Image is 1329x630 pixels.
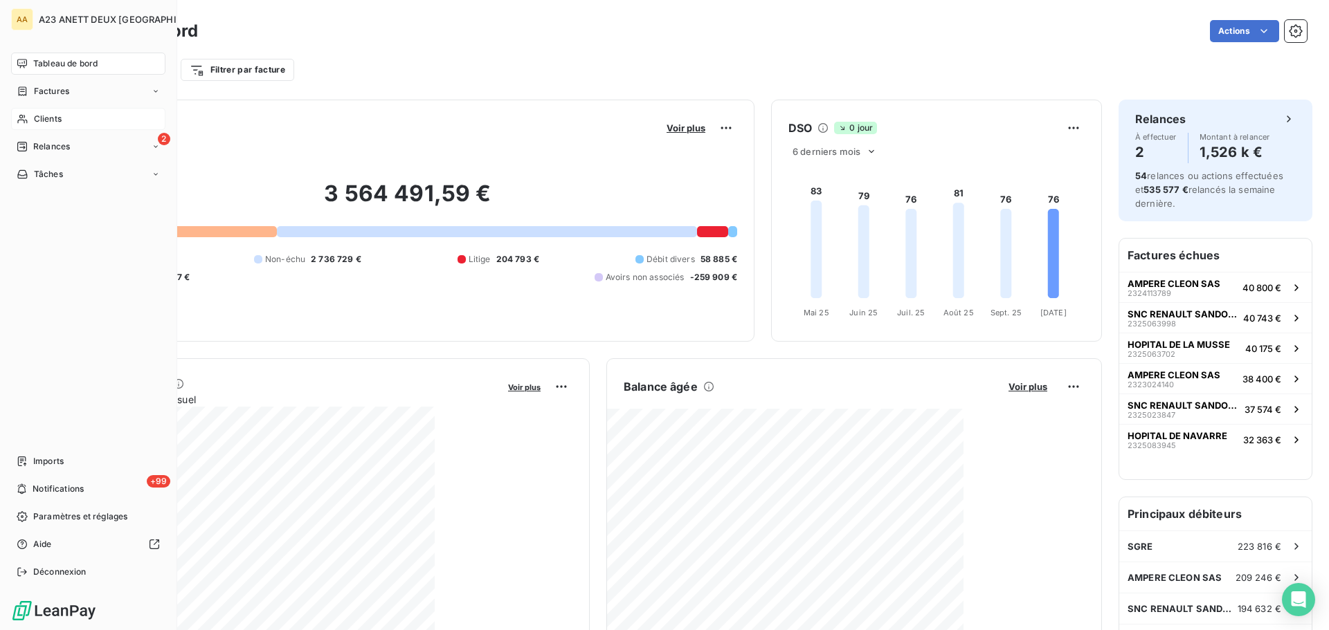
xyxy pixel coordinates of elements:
span: 0 jour [834,122,877,134]
a: Aide [11,533,165,555]
span: HOPITAL DE LA MUSSE [1128,339,1230,350]
span: SNC RENAULT SANDOUVILLE [1128,308,1238,319]
h6: Balance âgée [624,378,698,395]
span: Voir plus [667,122,705,133]
span: 6 derniers mois [793,146,860,157]
span: Avoirs non associés [606,271,685,284]
div: Open Intercom Messenger [1282,583,1315,616]
span: 2325063702 [1128,350,1175,358]
span: Voir plus [1009,381,1047,392]
span: HOPITAL DE NAVARRE [1128,430,1227,441]
h6: Principaux débiteurs [1119,497,1312,530]
span: relances ou actions effectuées et relancés la semaine dernière. [1135,170,1283,209]
h6: Relances [1135,111,1186,127]
span: SNC RENAULT SANDOUVILLE [1128,400,1239,411]
span: Paramètres et réglages [33,510,127,523]
span: Non-échu [265,253,305,266]
button: Voir plus [662,122,709,134]
tspan: Sept. 25 [991,308,1022,317]
span: Voir plus [508,382,541,392]
span: 194 632 € [1238,603,1281,614]
span: SNC RENAULT SANDOUVILLE [1128,603,1238,614]
button: Filtrer par facture [181,59,294,81]
span: 32 363 € [1243,434,1281,445]
span: Montant à relancer [1200,133,1270,141]
span: 2324113789 [1128,289,1171,297]
span: 37 574 € [1245,404,1281,415]
span: SGRE [1128,541,1153,552]
span: +99 [147,475,170,488]
h6: Factures échues [1119,239,1312,272]
tspan: Juil. 25 [897,308,925,317]
button: AMPERE CLEON SAS232411378940 800 € [1119,272,1312,302]
button: HOPITAL DE LA MUSSE232506370240 175 € [1119,333,1312,363]
span: 223 816 € [1238,541,1281,552]
span: A23 ANETT DEUX [GEOGRAPHIC_DATA] [39,14,214,25]
span: AMPERE CLEON SAS [1128,572,1222,583]
span: Tâches [34,168,63,180]
button: Voir plus [504,380,545,393]
span: Litige [469,253,491,266]
span: Imports [33,455,64,467]
button: AMPERE CLEON SAS232302414038 400 € [1119,363,1312,393]
span: Relances [33,140,70,153]
tspan: Juin 25 [849,308,878,317]
span: 54 [1135,170,1147,181]
span: Notifications [33,483,84,495]
span: AMPERE CLEON SAS [1128,369,1220,380]
span: -259 909 € [690,271,738,284]
span: 2323024140 [1128,380,1174,389]
span: 209 246 € [1236,572,1281,583]
span: 535 577 € [1143,184,1188,195]
span: 2325083945 [1128,441,1176,450]
button: Actions [1210,20,1279,42]
span: 2 736 729 € [311,253,361,266]
h6: DSO [788,120,812,136]
tspan: Août 25 [943,308,974,317]
span: 40 175 € [1245,343,1281,354]
span: Clients [34,113,62,125]
span: 2 [158,133,170,145]
span: Débit divers [647,253,695,266]
span: 38 400 € [1242,373,1281,385]
span: 40 800 € [1242,282,1281,293]
img: Logo LeanPay [11,600,97,622]
span: 2325023847 [1128,411,1175,419]
span: AMPERE CLEON SAS [1128,278,1220,289]
tspan: [DATE] [1040,308,1067,317]
span: 2325063998 [1128,319,1176,328]
span: Aide [33,538,52,550]
div: AA [11,8,33,30]
h4: 2 [1135,141,1177,163]
button: Voir plus [1004,380,1051,393]
h4: 1,526 k € [1200,141,1270,163]
span: Factures [34,85,69,98]
button: HOPITAL DE NAVARRE232508394532 363 € [1119,424,1312,454]
button: SNC RENAULT SANDOUVILLE232506399840 743 € [1119,302,1312,333]
span: 204 793 € [496,253,539,266]
span: 58 885 € [700,253,737,266]
span: À effectuer [1135,133,1177,141]
span: 40 743 € [1243,313,1281,324]
h2: 3 564 491,59 € [78,180,737,221]
span: Tableau de bord [33,57,98,70]
span: Chiffre d'affaires mensuel [78,392,498,407]
tspan: Mai 25 [804,308,829,317]
button: SNC RENAULT SANDOUVILLE232502384737 574 € [1119,393,1312,424]
span: Déconnexion [33,566,87,578]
